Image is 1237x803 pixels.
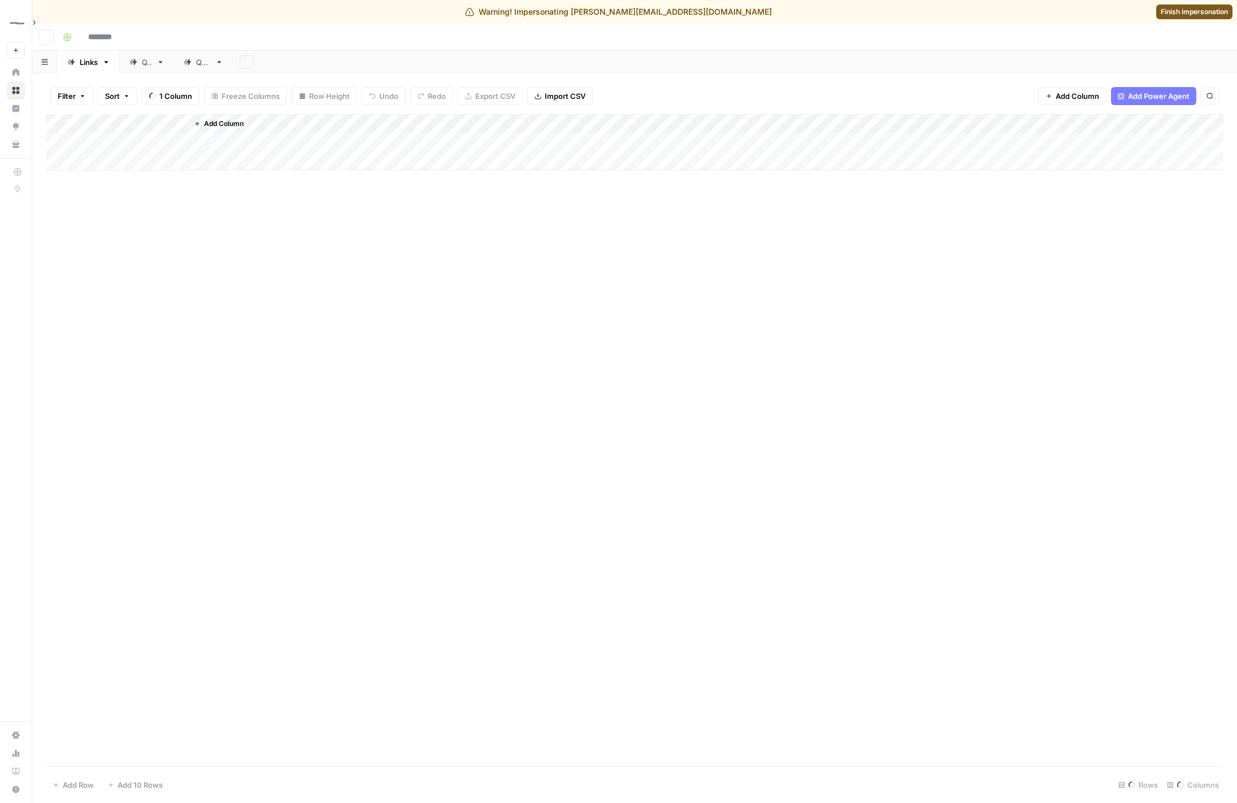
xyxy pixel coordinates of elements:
a: Browse [7,81,25,99]
div: QA [142,57,152,68]
span: Finish impersonation [1161,7,1228,17]
button: Undo [362,87,406,105]
span: 1 Column [159,90,192,102]
button: Add Power Agent [1111,87,1196,105]
span: Add Row [63,779,94,791]
span: Freeze Columns [222,90,280,102]
a: QA [120,51,174,73]
a: Opportunities [7,118,25,136]
span: Add Column [1056,90,1099,102]
button: Export CSV [458,87,523,105]
button: Redo [410,87,453,105]
a: Insights [7,99,25,118]
div: Rows [1114,776,1162,794]
button: Filter [50,87,93,105]
button: Sort [98,87,137,105]
span: Add 10 Rows [118,779,163,791]
a: Learning Hub [7,762,25,780]
a: Finish impersonation [1156,5,1232,19]
span: Export CSV [475,90,515,102]
a: QA2 [174,51,233,73]
a: Usage [7,744,25,762]
div: Warning! Impersonating [PERSON_NAME][EMAIL_ADDRESS][DOMAIN_NAME] [465,6,772,18]
div: Columns [1162,776,1223,794]
span: Redo [428,90,446,102]
div: QA2 [196,57,211,68]
button: Row Height [292,87,357,105]
span: Add Power Agent [1128,90,1190,102]
button: Import CSV [527,87,593,105]
a: Settings [7,726,25,744]
button: Add Column [1038,87,1106,105]
span: Row Height [309,90,350,102]
button: Add 10 Rows [101,776,170,794]
button: 1 Column [142,87,199,105]
span: Undo [379,90,398,102]
span: Filter [58,90,76,102]
a: Links [58,51,120,73]
a: Home [7,63,25,81]
button: Add Column [189,116,248,131]
a: Your Data [7,136,25,154]
button: Add Row [46,776,101,794]
button: Help + Support [7,780,25,798]
button: Workspace: LegalZoom [7,9,25,37]
span: Import CSV [545,90,585,102]
div: Links [80,57,98,68]
button: Freeze Columns [204,87,287,105]
img: LegalZoom Logo [7,13,27,33]
span: Add Column [204,119,244,129]
span: Sort [105,90,120,102]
